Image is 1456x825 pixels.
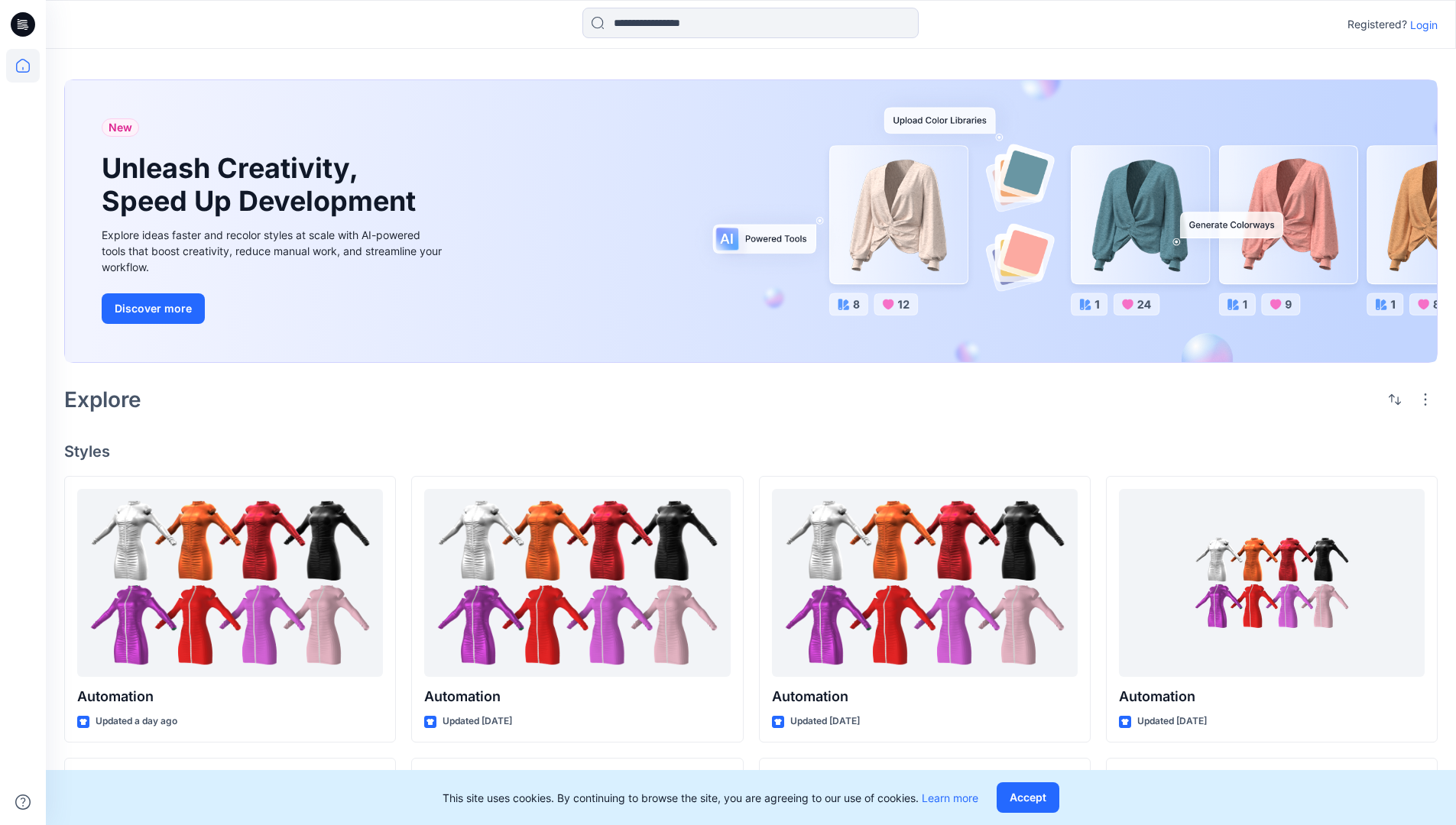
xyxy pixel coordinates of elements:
[443,713,512,730] p: Updated [DATE]
[64,387,141,412] h2: Explore
[96,713,177,730] p: Updated a day ago
[772,489,1078,678] a: Automation
[102,152,423,218] h1: Unleash Creativity, Speed Up Development
[1137,713,1207,730] p: Updated [DATE]
[1119,489,1425,678] a: Automation
[424,489,730,678] a: Automation
[102,227,446,275] div: Explore ideas faster and recolor styles at scale with AI-powered tools that boost creativity, red...
[443,790,978,806] p: This site uses cookies. By continuing to browse the site, you are agreeing to our use of cookies.
[64,442,1438,461] h4: Styles
[1119,686,1425,707] p: Automation
[102,293,446,324] a: Discover more
[1347,15,1407,34] p: Registered?
[922,791,978,804] a: Learn more
[424,686,730,707] p: Automation
[1410,17,1438,33] p: Login
[109,118,132,137] span: New
[77,489,383,678] a: Automation
[790,713,860,730] p: Updated [DATE]
[102,293,205,324] button: Discover more
[997,782,1059,813] button: Accept
[77,686,383,707] p: Automation
[772,686,1078,707] p: Automation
